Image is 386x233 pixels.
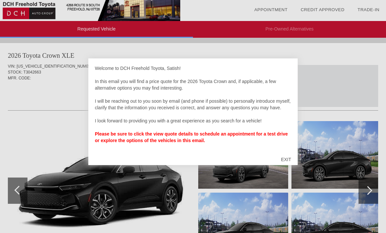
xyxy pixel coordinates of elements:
[301,7,344,12] a: Credit Approved
[274,150,298,169] div: EXIT
[95,131,288,143] strong: Please be sure to click the view quote details to schedule an appointment for a test drive or exp...
[254,7,288,12] a: Appointment
[95,65,291,150] div: Welcome to DCH Freehold Toyota, Satish! In this email you will find a price quote for the 2026 To...
[358,7,379,12] a: Trade-In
